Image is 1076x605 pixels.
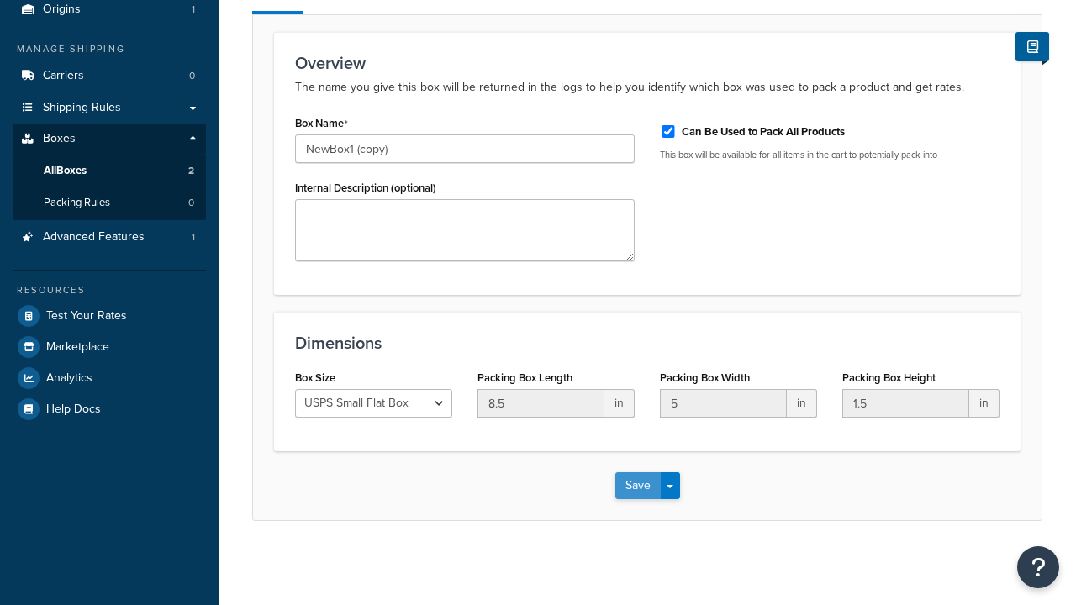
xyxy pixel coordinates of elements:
[43,3,81,17] span: Origins
[43,101,121,115] span: Shipping Rules
[295,334,1000,352] h3: Dimensions
[46,371,92,386] span: Analytics
[295,181,436,194] label: Internal Description (optional)
[682,124,845,139] label: Can Be Used to Pack All Products
[13,222,206,253] li: Advanced Features
[13,124,206,219] li: Boxes
[46,340,109,355] span: Marketplace
[295,77,1000,97] p: The name you give this box will be returned in the logs to help you identify which box was used t...
[46,309,127,324] span: Test Your Rates
[13,42,206,56] div: Manage Shipping
[13,155,206,187] a: AllBoxes2
[13,187,206,218] li: Packing Rules
[787,389,817,418] span: in
[43,230,145,245] span: Advanced Features
[660,149,1000,161] p: This box will be available for all items in the cart to potentially pack into
[13,363,206,393] a: Analytics
[44,196,110,210] span: Packing Rules
[13,92,206,124] a: Shipping Rules
[13,283,206,297] div: Resources
[13,60,206,92] li: Carriers
[295,54,1000,72] h3: Overview
[1017,546,1059,588] button: Open Resource Center
[13,124,206,155] a: Boxes
[1015,32,1049,61] button: Show Help Docs
[660,371,750,384] label: Packing Box Width
[13,222,206,253] a: Advanced Features1
[46,402,101,417] span: Help Docs
[192,3,195,17] span: 1
[13,301,206,331] a: Test Your Rates
[43,132,76,146] span: Boxes
[477,371,572,384] label: Packing Box Length
[192,230,195,245] span: 1
[13,332,206,362] a: Marketplace
[189,69,195,83] span: 0
[295,371,335,384] label: Box Size
[188,164,194,178] span: 2
[615,472,661,499] button: Save
[43,69,84,83] span: Carriers
[188,196,194,210] span: 0
[44,164,87,178] span: All Boxes
[13,60,206,92] a: Carriers0
[13,394,206,424] a: Help Docs
[295,117,348,130] label: Box Name
[842,371,936,384] label: Packing Box Height
[604,389,635,418] span: in
[969,389,1000,418] span: in
[13,187,206,218] a: Packing Rules0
